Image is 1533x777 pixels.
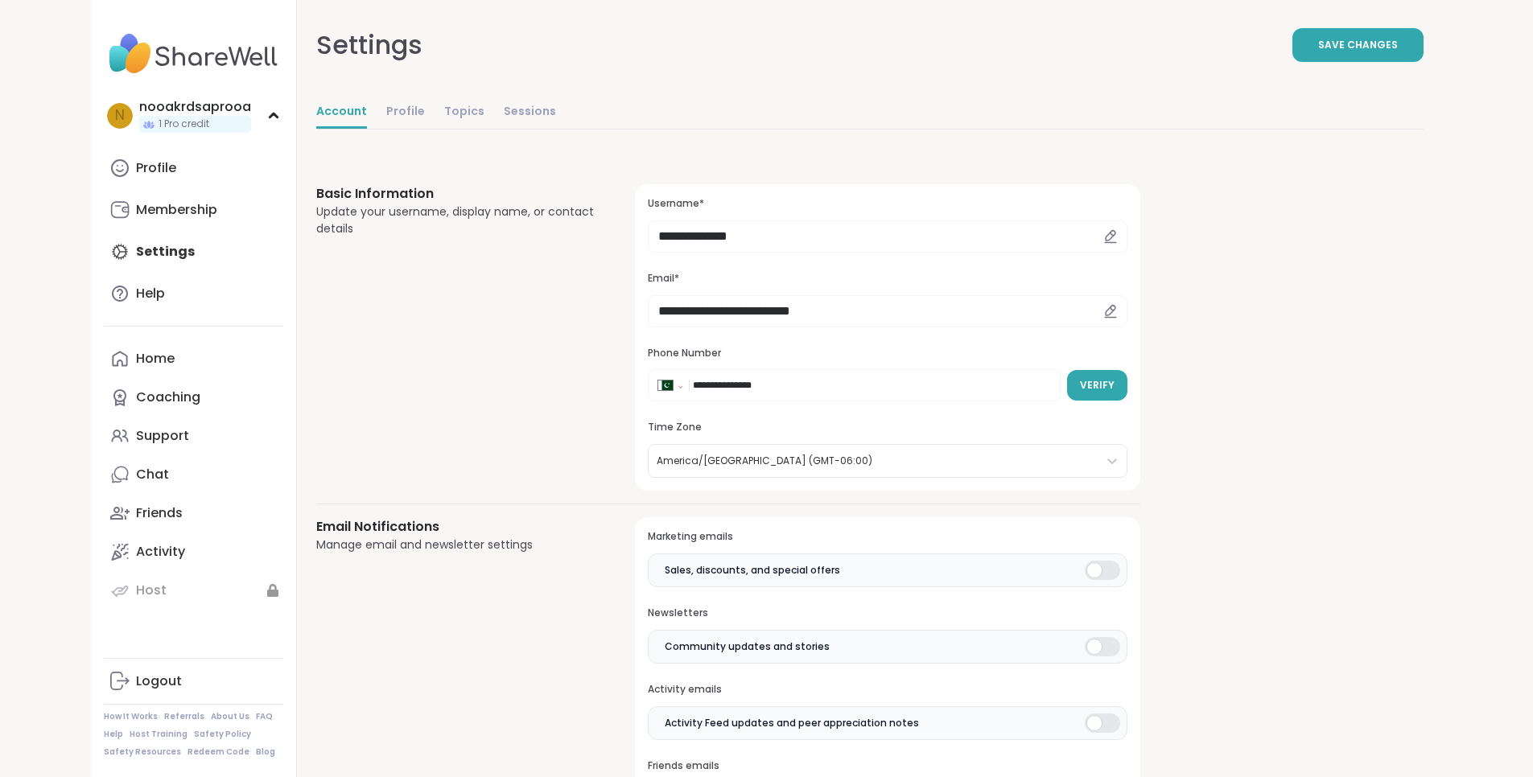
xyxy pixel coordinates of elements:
[444,97,484,129] a: Topics
[136,466,169,483] div: Chat
[164,711,204,722] a: Referrals
[504,97,556,129] a: Sessions
[104,746,181,758] a: Safety Resources
[648,606,1127,620] h3: Newsletters
[136,504,183,522] div: Friends
[136,159,176,177] div: Profile
[136,427,189,445] div: Support
[316,184,597,203] h3: Basic Information
[1080,378,1115,393] span: Verify
[316,26,422,64] div: Settings
[316,97,367,129] a: Account
[136,285,165,302] div: Help
[648,197,1127,211] h3: Username*
[665,563,840,578] span: Sales, discounts, and special offers
[104,274,283,313] a: Help
[104,532,283,571] a: Activity
[648,530,1127,544] h3: Marketing emails
[316,203,597,237] div: Update your username, display name, or contact details
[648,272,1127,286] h3: Email*
[104,571,283,610] a: Host
[188,746,249,758] a: Redeem Code
[136,543,185,561] div: Activity
[386,97,425,129] a: Profile
[104,26,283,82] img: ShareWell Nav Logo
[665,639,830,654] span: Community updates and stories
[648,683,1127,697] h3: Activity emails
[136,201,217,219] div: Membership
[194,729,251,740] a: Safety Policy
[139,98,251,116] div: nooakrdsaprooa
[316,517,597,536] h3: Email Notifications
[104,729,123,740] a: Help
[104,711,158,722] a: How It Works
[1067,370,1127,401] button: Verify
[104,417,283,455] a: Support
[104,191,283,229] a: Membership
[665,716,919,730] span: Activity Feed updates and peer appreciation notes
[648,759,1127,773] h3: Friends emails
[1292,28,1424,62] button: Save Changes
[104,149,283,187] a: Profile
[256,711,273,722] a: FAQ
[159,117,209,131] span: 1 Pro credit
[104,494,283,532] a: Friends
[104,378,283,417] a: Coaching
[104,339,283,378] a: Home
[104,662,283,701] a: Logout
[211,711,249,722] a: About Us
[316,536,597,553] div: Manage email and newsletter settings
[648,347,1127,360] h3: Phone Number
[256,746,275,758] a: Blog
[648,421,1127,434] h3: Time Zone
[136,672,182,690] div: Logout
[136,350,175,368] div: Home
[130,729,188,740] a: Host Training
[1318,38,1398,52] span: Save Changes
[115,105,125,126] span: n
[104,455,283,494] a: Chat
[136,582,167,599] div: Host
[136,388,200,406] div: Coaching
